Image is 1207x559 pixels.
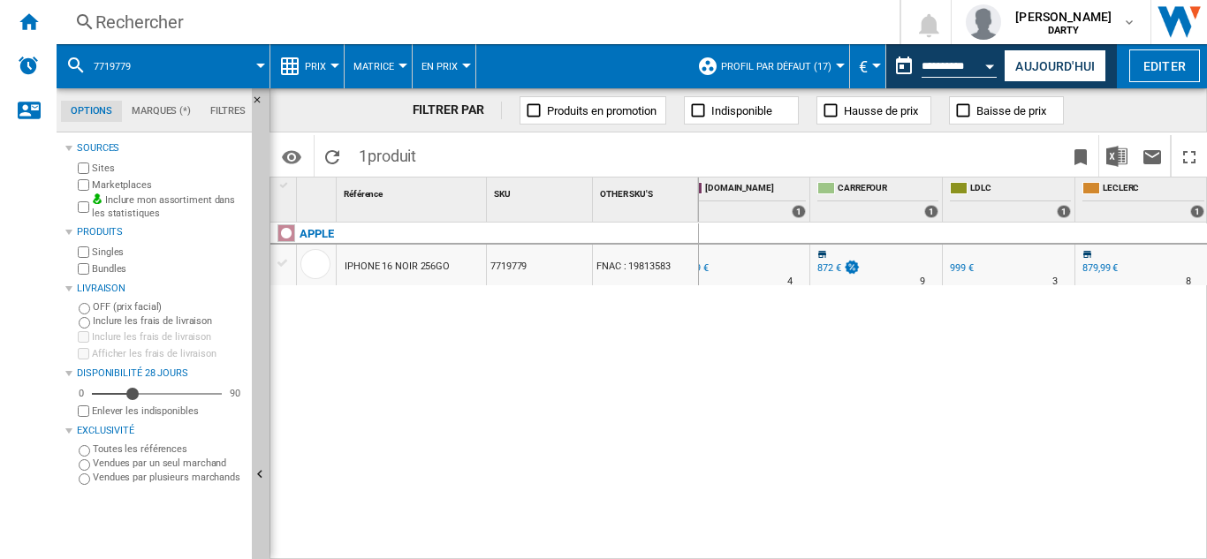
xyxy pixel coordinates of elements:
[814,178,942,222] div: CARREFOUR 1 offers sold by CARREFOUR
[596,178,698,205] div: Sort None
[421,44,467,88] button: En Prix
[520,96,666,125] button: Produits en promotion
[924,205,938,218] div: 1 offers sold by CARREFOUR
[487,245,592,285] div: 7719779
[1129,49,1200,82] button: Editer
[92,193,102,204] img: mysite-bg-18x18.png
[975,48,1006,79] button: Open calendar
[92,178,245,192] label: Marketplaces
[600,189,653,199] span: OTHER SKU'S
[65,44,261,88] div: 7719779
[93,300,245,313] label: OFF (prix facial)
[817,262,841,274] div: 872 €
[1186,273,1191,291] div: Délai de livraison : 8 jours
[92,193,245,221] label: Inclure mon assortiment dans les statistiques
[340,178,486,205] div: Référence Sort None
[966,4,1001,40] img: profile.jpg
[547,104,657,117] span: Produits en promotion
[92,385,222,403] md-slider: Disponibilité
[815,260,861,277] div: 872 €
[353,44,403,88] div: Matrice
[78,348,89,359] input: Afficher les frais de livraison
[79,317,90,329] input: Inclure les frais de livraison
[697,44,840,88] div: Profil par défaut (17)
[77,225,245,239] div: Produits
[949,96,1064,125] button: Baisse de prix
[843,260,861,275] img: promotionV3.png
[1015,8,1112,26] span: [PERSON_NAME]
[252,88,273,120] button: Masquer
[92,347,245,360] label: Afficher les frais de livraison
[279,44,335,88] div: Prix
[413,102,503,119] div: FILTRER PAR
[950,262,974,274] div: 999 €
[596,178,698,205] div: OTHER SKU'S Sort None
[490,178,592,205] div: SKU Sort None
[93,442,245,456] label: Toutes les références
[1048,25,1080,36] b: DARTY
[1106,146,1127,167] img: excel-24x24.png
[1103,182,1204,197] span: LECLERC
[1057,205,1071,218] div: 1 offers sold by LDLC
[93,314,245,328] label: Inclure les frais de livraison
[859,57,868,76] span: €
[946,178,1074,222] div: LDLC 1 offers sold by LDLC
[947,260,974,277] div: 999 €
[93,457,245,470] label: Vendues par un seul marchand
[79,445,90,457] input: Toutes les références
[274,140,309,172] button: Options
[792,205,806,218] div: 1 offers sold by MATERIEL.NET
[78,263,89,275] input: Bundles
[1190,205,1204,218] div: 1 offers sold by LECLERC
[77,424,245,438] div: Exclusivité
[78,179,89,191] input: Marketplaces
[92,262,245,276] label: Bundles
[368,147,416,165] span: produit
[490,178,592,205] div: Sort None
[78,196,89,218] input: Inclure mon assortiment dans les statistiques
[78,331,89,343] input: Inclure les frais de livraison
[838,182,938,197] span: CARREFOUR
[305,61,326,72] span: Prix
[340,178,486,205] div: Sort None
[92,162,245,175] label: Sites
[721,61,831,72] span: Profil par défaut (17)
[886,49,922,84] button: md-calendar
[494,189,511,199] span: SKU
[721,44,840,88] button: Profil par défaut (17)
[61,101,122,122] md-tab-item: Options
[353,61,394,72] span: Matrice
[79,303,90,314] input: OFF (prix facial)
[92,330,245,344] label: Inclure les frais de livraison
[886,44,1000,88] div: Ce rapport est basé sur une date antérieure à celle d'aujourd'hui.
[315,135,350,177] button: Recharger
[1082,262,1118,274] div: 879,99 €
[844,104,918,117] span: Hausse de prix
[77,282,245,296] div: Livraison
[344,189,383,199] span: Référence
[1172,135,1207,177] button: Plein écran
[92,246,245,259] label: Singles
[1080,260,1118,277] div: 879,99 €
[421,61,458,72] span: En Prix
[787,273,793,291] div: Délai de livraison : 4 jours
[78,246,89,258] input: Singles
[1063,135,1098,177] button: Créer un favoris
[77,141,245,155] div: Sources
[1004,49,1106,82] button: Aujourd'hui
[1099,135,1135,177] button: Télécharger au format Excel
[1135,135,1170,177] button: Envoyer ce rapport par email
[92,404,245,418] label: Enlever les indisponibles
[305,44,335,88] button: Prix
[300,178,336,205] div: Sort None
[201,101,255,122] md-tab-item: Filtres
[78,405,89,417] input: Afficher les frais de livraison
[122,101,201,122] md-tab-item: Marques (*)
[920,273,925,291] div: Délai de livraison : 9 jours
[705,182,806,197] span: [DOMAIN_NAME]
[859,44,877,88] button: €
[93,471,245,484] label: Vendues par plusieurs marchands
